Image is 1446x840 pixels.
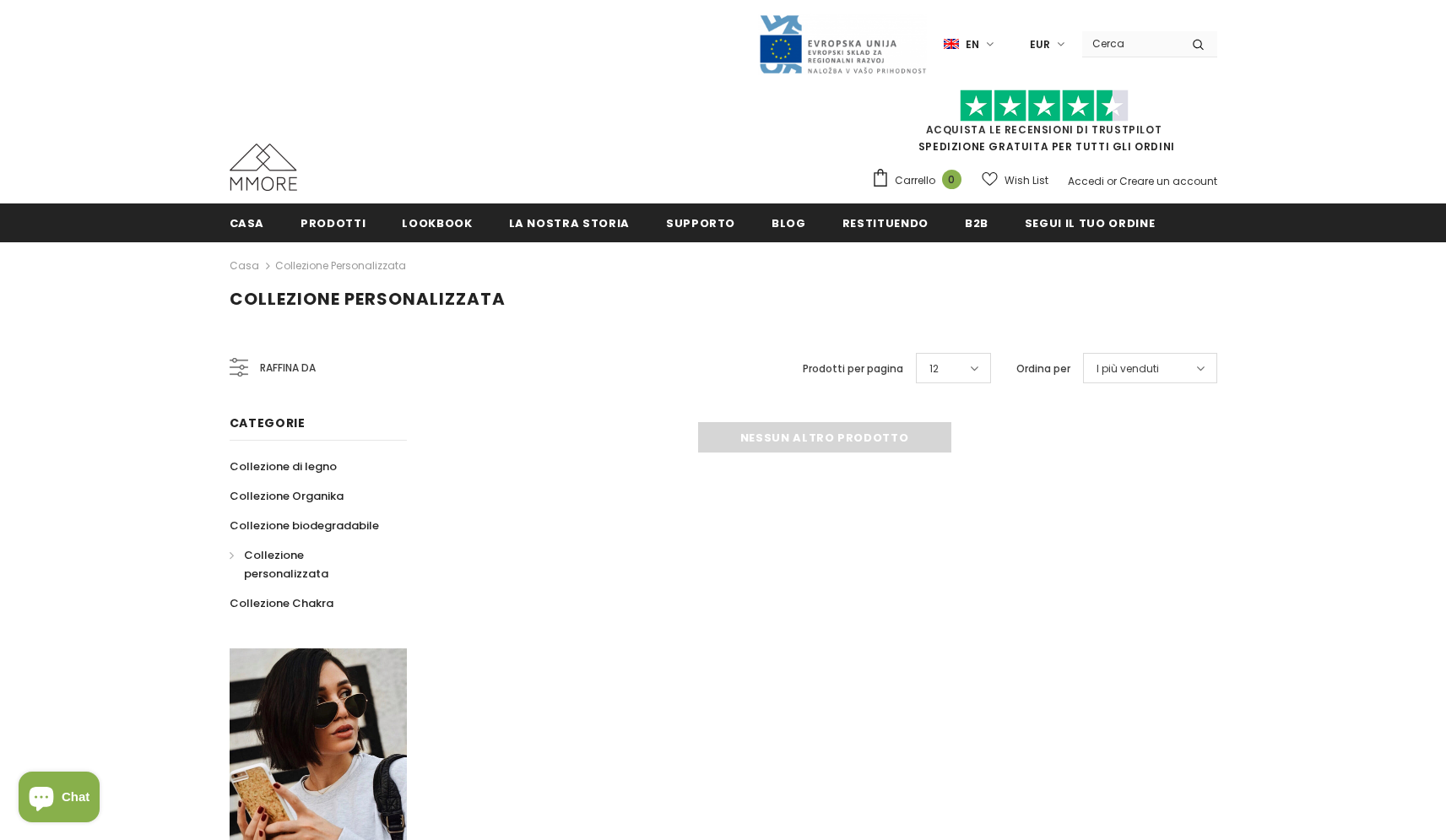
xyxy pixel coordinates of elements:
[1082,31,1179,56] input: Search Site
[1025,203,1155,241] a: Segui il tuo ordine
[1097,360,1159,377] span: I più venduti
[1068,174,1104,188] a: Accedi
[1107,174,1117,188] span: or
[230,511,379,540] a: Collezione biodegradabile
[244,547,328,582] span: Collezione personalizzata
[1005,172,1048,189] span: Wish List
[871,97,1217,154] span: SPEDIZIONE GRATUITA PER TUTTI GLI ORDINI
[1030,36,1050,53] span: EUR
[260,359,316,377] span: Raffina da
[965,203,988,241] a: B2B
[1025,215,1155,231] span: Segui il tuo ordine
[842,203,929,241] a: Restituendo
[758,36,927,51] a: Javni Razpis
[929,360,939,377] span: 12
[301,203,366,241] a: Prodotti
[1119,174,1217,188] a: Creare un account
[772,203,806,241] a: Blog
[230,287,506,311] span: Collezione personalizzata
[926,122,1162,137] a: Acquista le recensioni di TrustPilot
[230,488,344,504] span: Collezione Organika
[230,144,297,191] img: Casi MMORE
[230,203,265,241] a: Casa
[966,36,979,53] span: en
[942,170,961,189] span: 0
[965,215,988,231] span: B2B
[230,458,337,474] span: Collezione di legno
[402,203,472,241] a: Lookbook
[509,203,630,241] a: La nostra storia
[230,481,344,511] a: Collezione Organika
[944,37,959,51] img: i-lang-1.png
[509,215,630,231] span: La nostra storia
[301,215,366,231] span: Prodotti
[230,518,379,534] span: Collezione biodegradabile
[275,258,406,273] a: Collezione personalizzata
[230,215,265,231] span: Casa
[982,165,1048,195] a: Wish List
[230,540,388,588] a: Collezione personalizzata
[1016,360,1070,377] label: Ordina per
[871,168,970,193] a: Carrello 0
[842,215,929,231] span: Restituendo
[402,215,472,231] span: Lookbook
[14,772,105,826] inbox-online-store-chat: Shopify online store chat
[960,89,1129,122] img: Fidati di Pilot Stars
[230,256,259,276] a: Casa
[895,172,935,189] span: Carrello
[758,14,927,75] img: Javni Razpis
[230,588,333,618] a: Collezione Chakra
[666,203,735,241] a: supporto
[772,215,806,231] span: Blog
[803,360,903,377] label: Prodotti per pagina
[230,415,306,431] span: Categorie
[230,595,333,611] span: Collezione Chakra
[666,215,735,231] span: supporto
[230,452,337,481] a: Collezione di legno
